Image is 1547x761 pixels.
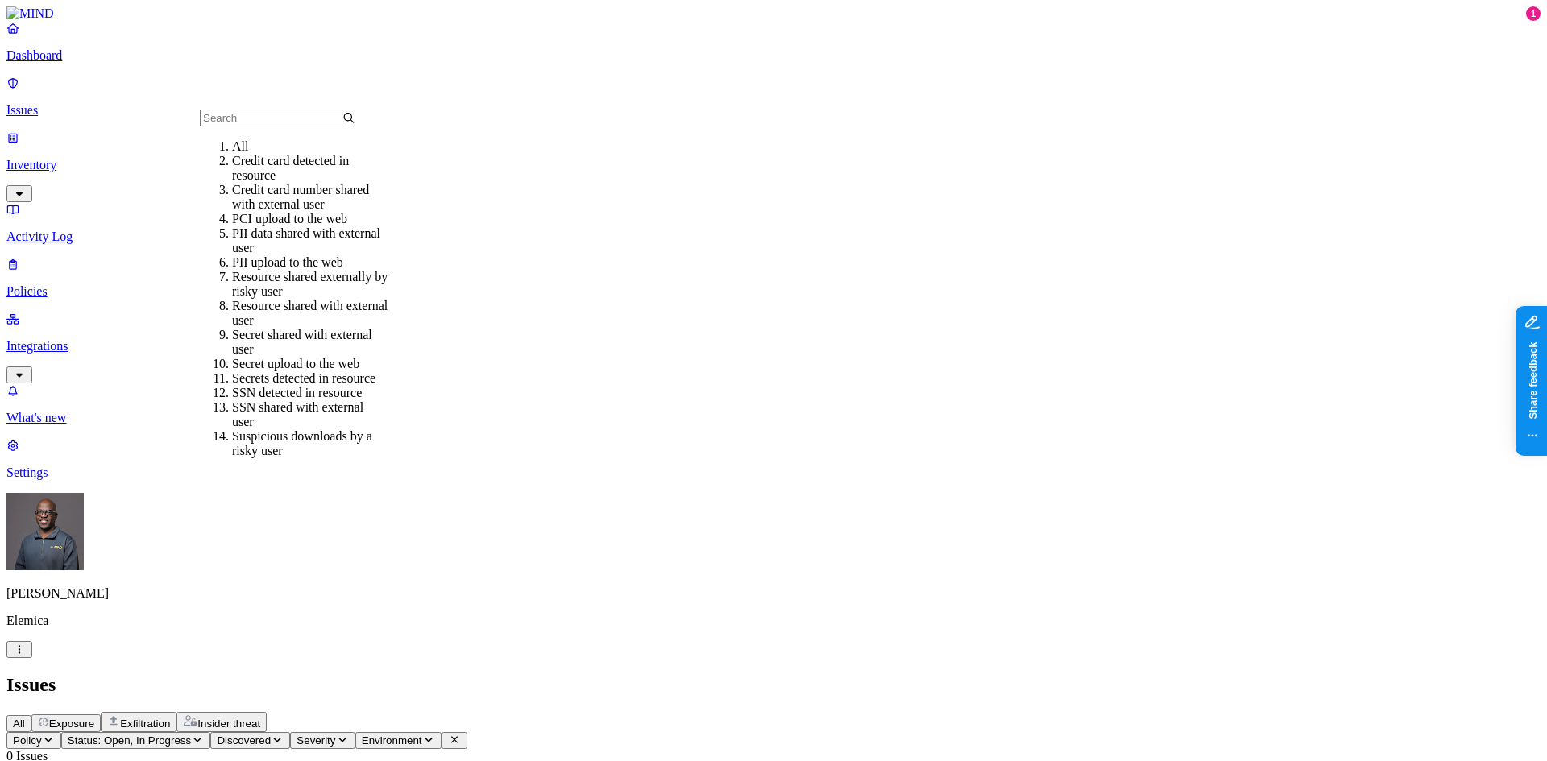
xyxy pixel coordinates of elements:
img: MIND [6,6,54,21]
a: Settings [6,438,1541,480]
span: Environment [362,734,422,747]
span: All [13,718,25,730]
span: Insider threat [197,718,260,730]
span: Exfiltration [120,718,170,730]
div: SSN shared with external user [232,400,388,429]
h2: Issues [6,674,1541,696]
p: Activity Log [6,230,1541,244]
p: Issues [6,103,1541,118]
a: Policies [6,257,1541,299]
div: 1 [1526,6,1541,21]
div: PCI upload to the web [232,212,388,226]
span: Status: Open, In Progress [68,734,191,747]
p: What's new [6,411,1541,425]
div: PII data shared with external user [232,226,388,255]
a: Dashboard [6,21,1541,63]
span: Discovered [217,734,271,747]
p: Dashboard [6,48,1541,63]
a: Activity Log [6,202,1541,244]
span: Policy [13,734,42,747]
p: [PERSON_NAME] [6,586,1541,601]
a: Issues [6,76,1541,118]
input: Search [200,110,342,126]
p: Integrations [6,339,1541,354]
div: Resource shared with external user [232,299,388,328]
a: MIND [6,6,1541,21]
div: SSN detected in resource [232,386,388,400]
a: What's new [6,383,1541,425]
p: Settings [6,465,1541,480]
img: Gregory Thomas [6,493,84,570]
div: All [232,139,388,154]
p: Policies [6,284,1541,299]
div: PII upload to the web [232,255,388,270]
div: Credit card number shared with external user [232,183,388,212]
p: Elemica [6,614,1541,628]
div: Credit card detected in resource [232,154,388,183]
div: Resource shared externally by risky user [232,270,388,299]
div: Secret upload to the web [232,357,388,371]
a: Inventory [6,130,1541,200]
span: Exposure [49,718,94,730]
div: Secret shared with external user [232,328,388,357]
a: Integrations [6,312,1541,381]
div: Suspicious downloads by a risky user [232,429,388,458]
span: Severity [297,734,335,747]
p: Inventory [6,158,1541,172]
div: Secrets detected in resource [232,371,388,386]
